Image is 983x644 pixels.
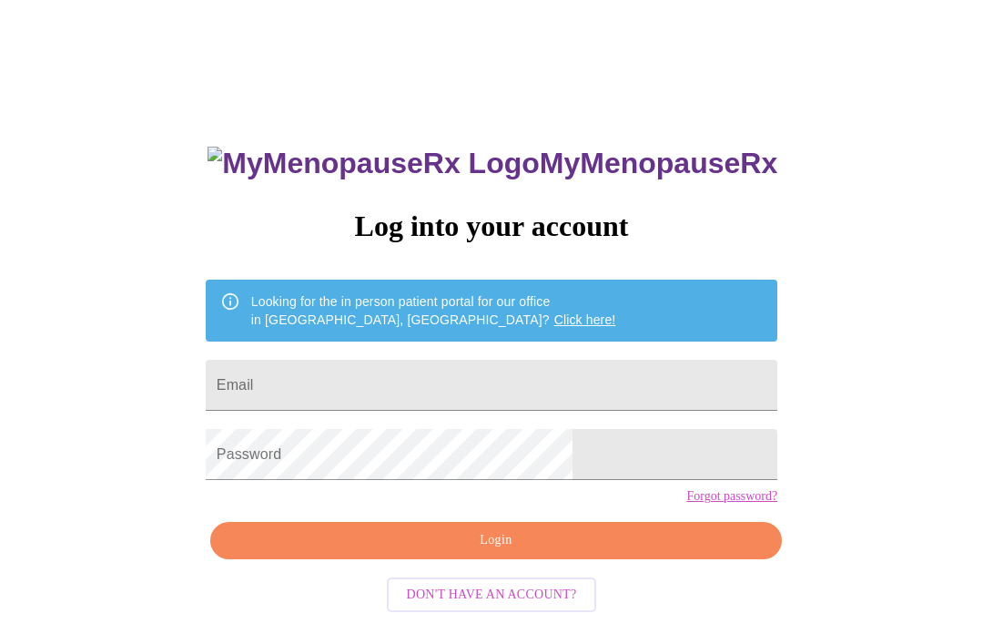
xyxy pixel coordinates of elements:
[206,210,777,243] h3: Log into your account
[382,586,602,601] a: Don't have an account?
[686,489,777,504] a: Forgot password?
[387,578,597,613] button: Don't have an account?
[210,522,782,559] button: Login
[208,147,777,180] h3: MyMenopauseRx
[251,285,616,336] div: Looking for the in person patient portal for our office in [GEOGRAPHIC_DATA], [GEOGRAPHIC_DATA]?
[231,529,761,552] span: Login
[407,584,577,607] span: Don't have an account?
[208,147,539,180] img: MyMenopauseRx Logo
[554,312,616,327] a: Click here!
